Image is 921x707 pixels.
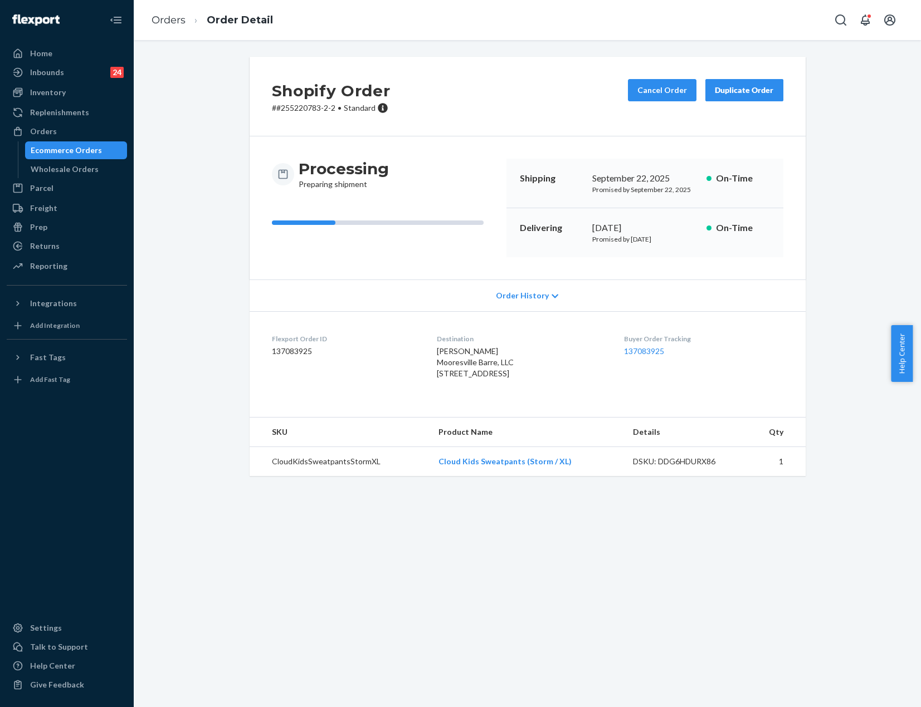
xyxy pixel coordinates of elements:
[592,185,698,194] p: Promised by September 22, 2025
[520,222,583,234] p: Delivering
[7,63,127,81] a: Inbounds24
[344,103,376,112] span: Standard
[31,145,102,156] div: Ecommerce Orders
[705,79,783,101] button: Duplicate Order
[31,164,99,175] div: Wholesale Orders
[105,9,127,31] button: Close Navigation
[438,456,572,466] a: Cloud Kids Sweatpants (Storm / XL)
[830,9,852,31] button: Open Search Box
[7,348,127,366] button: Fast Tags
[7,179,127,197] a: Parcel
[272,346,420,357] dd: 137083925
[747,447,806,477] td: 1
[30,622,62,634] div: Settings
[30,321,80,330] div: Add Integration
[7,84,127,101] a: Inventory
[30,126,57,137] div: Orders
[30,298,77,309] div: Integrations
[30,352,66,363] div: Fast Tags
[7,199,127,217] a: Freight
[30,641,88,652] div: Talk to Support
[12,14,60,26] img: Flexport logo
[7,218,127,236] a: Prep
[716,222,770,234] p: On-Time
[7,638,127,656] a: Talk to Support
[143,4,282,37] ol: breadcrumbs
[628,79,696,101] button: Cancel Order
[30,87,66,98] div: Inventory
[633,456,738,467] div: DSKU: DDG6HDURX86
[592,172,698,185] div: September 22, 2025
[30,261,67,272] div: Reporting
[430,418,624,447] th: Product Name
[624,346,664,356] a: 137083925
[272,102,391,114] p: # #255220783-2-2
[30,67,64,78] div: Inbounds
[879,9,901,31] button: Open account menu
[7,122,127,140] a: Orders
[30,203,57,214] div: Freight
[110,67,124,78] div: 24
[7,676,127,694] button: Give Feedback
[299,159,389,190] div: Preparing shipment
[437,346,514,378] span: [PERSON_NAME] Mooresville Barre, LLC [STREET_ADDRESS]
[496,290,549,301] span: Order History
[338,103,342,112] span: •
[7,657,127,675] a: Help Center
[30,240,60,252] div: Returns
[30,660,75,671] div: Help Center
[30,183,53,194] div: Parcel
[207,14,273,26] a: Order Detail
[624,418,747,447] th: Details
[7,619,127,637] a: Settings
[30,679,84,690] div: Give Feedback
[7,45,127,62] a: Home
[250,447,430,477] td: CloudKidsSweatpantsStormXL
[7,317,127,335] a: Add Integration
[30,107,89,118] div: Replenishments
[7,294,127,312] button: Integrations
[592,222,698,234] div: [DATE]
[30,48,52,59] div: Home
[624,334,783,343] dt: Buyer Order Tracking
[272,79,391,102] h2: Shopify Order
[747,418,806,447] th: Qty
[152,14,186,26] a: Orders
[854,9,876,31] button: Open notifications
[437,334,606,343] dt: Destination
[272,334,420,343] dt: Flexport Order ID
[7,104,127,121] a: Replenishments
[25,160,128,178] a: Wholesale Orders
[299,159,389,179] h3: Processing
[30,375,70,384] div: Add Fast Tag
[25,141,128,159] a: Ecommerce Orders
[715,85,774,96] div: Duplicate Order
[7,237,127,255] a: Returns
[7,371,127,389] a: Add Fast Tag
[7,257,127,275] a: Reporting
[716,172,770,185] p: On-Time
[30,222,47,233] div: Prep
[891,325,913,382] button: Help Center
[520,172,583,185] p: Shipping
[592,234,698,244] p: Promised by [DATE]
[250,418,430,447] th: SKU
